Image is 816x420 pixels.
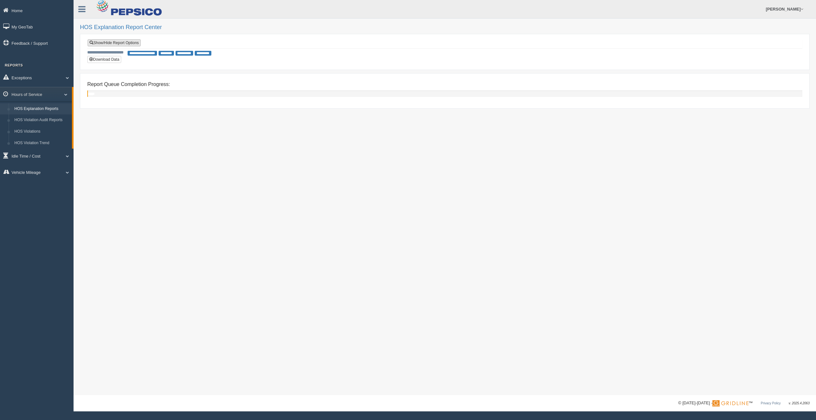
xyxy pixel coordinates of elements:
[87,82,802,87] h4: Report Queue Completion Progress:
[12,103,72,115] a: HOS Explanation Reports
[789,401,810,405] span: v. 2025.4.2063
[678,400,810,407] div: © [DATE]-[DATE] - ™
[12,137,72,149] a: HOS Violation Trend
[12,114,72,126] a: HOS Violation Audit Reports
[712,400,749,407] img: Gridline
[87,56,121,63] button: Download Data
[88,39,141,46] a: Show/Hide Report Options
[12,126,72,137] a: HOS Violations
[80,24,810,31] h2: HOS Explanation Report Center
[761,401,781,405] a: Privacy Policy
